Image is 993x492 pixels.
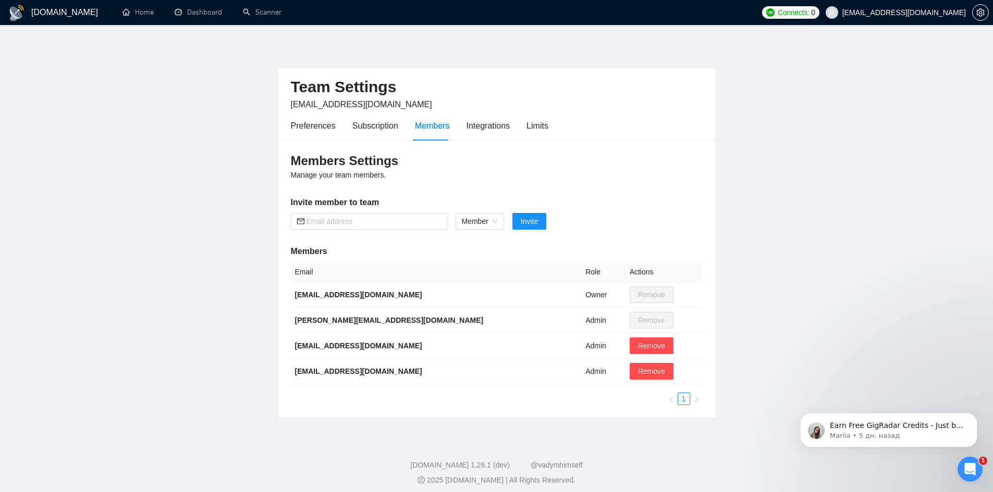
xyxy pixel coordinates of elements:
span: Invite [521,216,538,227]
div: Members [415,119,450,132]
th: Role [581,262,626,282]
div: Limits [526,119,548,132]
td: Admin [581,359,626,384]
button: setting [972,4,989,21]
h5: Members [291,245,703,258]
span: Remove [638,340,665,351]
button: Remove [630,363,673,380]
img: logo [8,5,25,21]
td: Owner [581,282,626,308]
div: Preferences [291,119,336,132]
b: [EMAIL_ADDRESS][DOMAIN_NAME] [295,342,422,350]
td: Admin [581,308,626,333]
button: right [690,393,703,405]
span: copyright [418,476,425,484]
span: 1 [979,457,987,465]
span: Connects: [778,7,809,18]
a: [DOMAIN_NAME] 1.26.1 (dev) [410,461,510,469]
span: Earn Free GigRadar Credits - Just by Sharing Your Story! 💬 Want more credits for sending proposal... [45,30,180,287]
a: setting [972,8,989,17]
button: Invite [512,213,546,230]
span: user [828,9,836,16]
h5: Invite member to team [291,196,703,209]
span: left [668,396,675,402]
h3: Members Settings [291,153,703,169]
td: Admin [581,333,626,359]
li: 1 [678,393,690,405]
span: mail [297,218,304,225]
span: [EMAIL_ADDRESS][DOMAIN_NAME] [291,100,432,109]
b: [EMAIL_ADDRESS][DOMAIN_NAME] [295,291,422,299]
li: Previous Page [665,393,678,405]
b: [PERSON_NAME][EMAIL_ADDRESS][DOMAIN_NAME] [295,316,484,324]
iframe: Intercom notifications сообщение [784,391,993,464]
iframe: Intercom live chat [958,457,983,482]
button: Remove [630,337,673,354]
img: upwork-logo.png [766,8,775,17]
input: Email address [307,216,441,227]
th: Actions [626,262,703,282]
span: Remove [638,365,665,377]
a: @vadymhimself [531,461,583,469]
p: Message from Mariia, sent 5 дн. назад [45,40,180,49]
b: [EMAIL_ADDRESS][DOMAIN_NAME] [295,367,422,375]
span: Manage your team members. [291,171,386,179]
div: Subscription [352,119,398,132]
li: Next Page [690,393,703,405]
span: 0 [811,7,815,18]
div: 2025 [DOMAIN_NAME] | All Rights Reserved. [8,475,985,486]
button: left [665,393,678,405]
div: Integrations [467,119,510,132]
a: searchScanner [243,8,281,17]
a: dashboardDashboard [175,8,222,17]
span: right [693,396,700,402]
a: 1 [678,393,690,405]
h2: Team Settings [291,77,703,98]
th: Email [291,262,582,282]
span: Member [462,213,498,229]
a: homeHome [122,8,154,17]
